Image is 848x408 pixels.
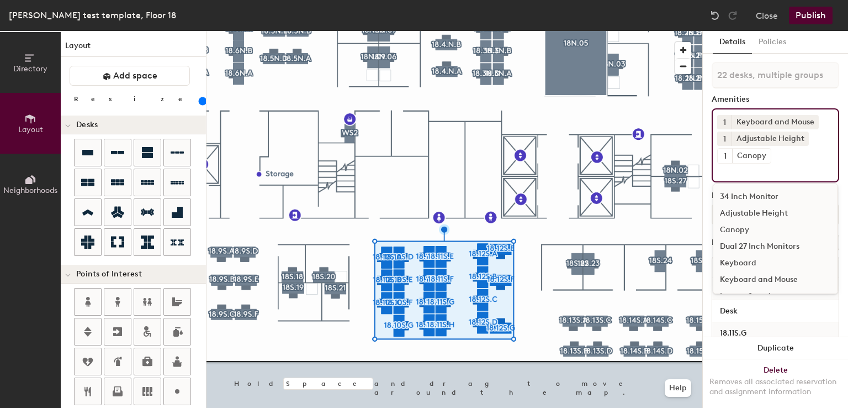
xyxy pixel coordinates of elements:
[732,132,809,146] div: Adjustable Height
[61,40,206,57] h1: Layout
[712,191,839,200] div: Desk Type
[9,8,176,22] div: [PERSON_NAME] test template, Floor 18
[13,64,47,74] span: Directory
[74,95,196,103] div: Resize
[709,377,841,397] div: Removes all associated reservation and assignment information
[723,117,726,128] span: 1
[724,150,727,162] span: 1
[713,271,838,288] div: Keyboard and Mouse
[3,186,57,195] span: Neighborhoods
[713,189,838,205] div: 34 Inch Monitor
[113,70,157,81] span: Add space
[713,255,838,271] div: Keyboard
[76,270,142,279] span: Points of Interest
[703,359,848,408] button: DeleteRemoves all associated reservation and assignment information
[789,7,833,24] button: Publish
[665,379,691,397] button: Help
[76,121,98,129] span: Desks
[712,205,839,224] button: Hoteled
[709,10,720,21] img: Undo
[713,205,838,222] div: Adjustable Height
[732,115,819,129] div: Keyboard and Mouse
[727,10,738,21] img: Redo
[756,7,778,24] button: Close
[717,132,732,146] button: 1
[713,31,752,54] button: Details
[703,337,848,359] button: Duplicate
[732,149,771,163] div: Canopy
[714,304,836,319] input: Unnamed desk
[712,238,733,247] div: Desks
[714,323,752,343] span: 18.11S.G
[713,238,838,255] div: Dual 27 Inch Monitors
[712,95,839,104] div: Amenities
[70,66,190,86] button: Add space
[713,222,838,238] div: Canopy
[717,115,732,129] button: 1
[713,288,838,305] div: Laptop Stand
[718,149,732,163] button: 1
[752,31,793,54] button: Policies
[723,133,726,145] span: 1
[18,125,43,134] span: Layout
